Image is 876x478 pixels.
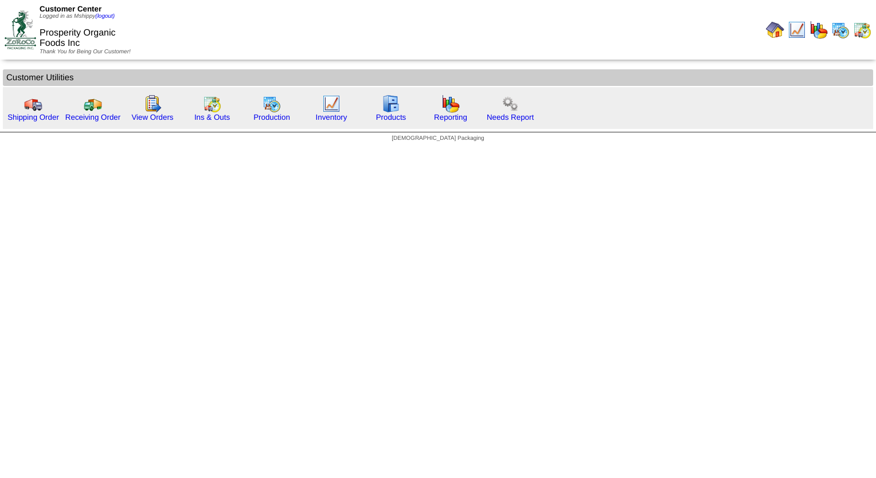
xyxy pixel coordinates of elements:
span: Logged in as Mshippy [40,13,115,19]
img: home.gif [766,21,784,39]
img: ZoRoCo_Logo(Green%26Foil)%20jpg.webp [5,10,36,49]
a: Needs Report [487,113,534,122]
a: Ins & Outs [194,113,230,122]
img: graph.gif [441,95,460,113]
img: line_graph.gif [788,21,806,39]
a: Production [253,113,290,122]
span: [DEMOGRAPHIC_DATA] Packaging [392,135,484,142]
img: calendarprod.gif [831,21,850,39]
img: workorder.gif [143,95,162,113]
img: truck.gif [24,95,42,113]
a: Receiving Order [65,113,120,122]
img: workflow.png [501,95,519,113]
a: Reporting [434,113,467,122]
a: View Orders [131,113,173,122]
img: truck2.gif [84,95,102,113]
span: Thank You for Being Our Customer! [40,49,131,55]
a: (logout) [95,13,115,19]
img: line_graph.gif [322,95,341,113]
a: Products [376,113,406,122]
img: calendarinout.gif [203,95,221,113]
img: cabinet.gif [382,95,400,113]
img: calendarprod.gif [263,95,281,113]
img: calendarinout.gif [853,21,871,39]
a: Shipping Order [7,113,59,122]
td: Customer Utilities [3,69,873,86]
img: graph.gif [809,21,828,39]
span: Prosperity Organic Foods Inc [40,28,116,48]
a: Inventory [316,113,347,122]
span: Customer Center [40,5,101,13]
